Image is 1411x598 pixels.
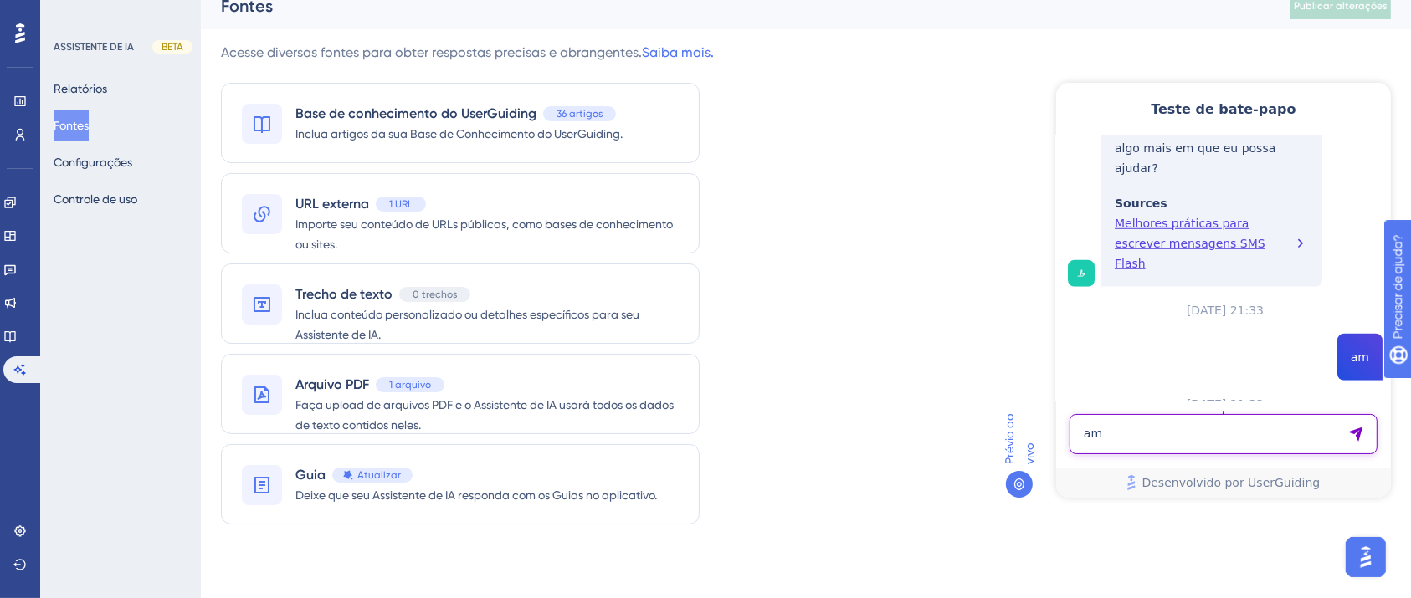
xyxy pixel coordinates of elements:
a: Saiba mais. [642,44,714,60]
font: Inclua conteúdo personalizado ou detalhes específicos para seu Assistente de IA. [295,308,639,341]
font: Trecho de texto [295,286,393,302]
font: 1 URL [389,198,413,210]
font: ASSISTENTE DE IA [54,41,134,53]
font: Deixe que seu Assistente de IA responda com os Guias no aplicativo. [295,488,657,502]
font: Base de conhecimento do UserGuiding [295,105,536,121]
font: URL externa [295,196,369,212]
font: Importe seu conteúdo de URLs públicas, como bases de conhecimento ou sites. [295,217,673,251]
iframe: Assistente de IA UserGuiding [1056,83,1391,498]
button: Fontes [54,110,89,141]
font: Configurações [54,156,132,169]
font: Guia [295,467,326,483]
font: Fontes [54,119,89,132]
font: Faça upload de arquivos PDF e o Assistente de IA usará todos os dados de texto contidos neles. [295,398,674,432]
button: Relatórios [54,74,107,104]
font: BETA [162,41,183,53]
font: Prévia ao vivo [1003,414,1036,464]
font: 1 arquivo [389,379,431,391]
font: Relatórios [54,82,107,95]
button: Controle de uso [54,184,137,214]
button: Configurações [54,147,132,177]
font: Arquivo PDF [295,376,369,392]
font: Inclua artigos da sua Base de Conhecimento do UserGuiding. [295,127,623,141]
font: 0 trechos [413,289,457,300]
iframe: Iniciador do Assistente de IA do UserGuiding [1341,532,1391,582]
font: Acesse diversas fontes para obter respostas precisas e abrangentes. [221,44,642,60]
font: Precisar de ajuda? [39,8,144,20]
font: Controle de uso [54,192,137,206]
font: 36 artigos [557,108,603,120]
font: Atualizar [357,469,401,481]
